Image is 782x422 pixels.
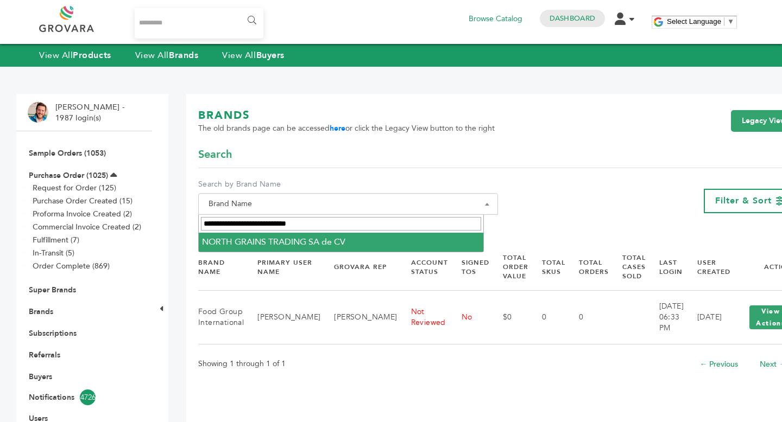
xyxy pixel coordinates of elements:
[320,244,397,290] th: Grovara Rep
[715,195,772,207] span: Filter & Sort
[199,233,483,251] li: NORTH GRAINS TRADING SA de CV
[33,248,74,258] a: In-Transit (5)
[489,290,528,344] td: $0
[198,357,286,370] p: Showing 1 through 1 of 1
[135,49,199,61] a: View AllBrands
[398,244,448,290] th: Account Status
[684,244,730,290] th: User Created
[33,222,141,232] a: Commercial Invoice Created (2)
[198,108,495,123] h1: BRANDS
[33,183,116,193] a: Request for Order (125)
[29,306,53,317] a: Brands
[320,290,397,344] td: [PERSON_NAME]
[198,193,498,215] span: Brand Name
[198,147,232,162] span: Search
[55,102,127,123] li: [PERSON_NAME] - 1987 login(s)
[73,49,111,61] strong: Products
[198,179,498,190] label: Search by Brand Name
[80,389,96,405] span: 4726
[256,49,285,61] strong: Buyers
[244,290,320,344] td: [PERSON_NAME]
[528,290,565,344] td: 0
[684,290,730,344] td: [DATE]
[528,244,565,290] th: Total SKUs
[565,244,609,290] th: Total Orders
[198,290,244,344] td: Food Group International
[550,14,595,23] a: Dashboard
[448,290,489,344] td: No
[33,196,133,206] a: Purchase Order Created (15)
[565,290,609,344] td: 0
[29,148,106,158] a: Sample Orders (1053)
[29,350,60,360] a: Referrals
[646,290,684,344] td: [DATE] 06:33 PM
[244,244,320,290] th: Primary User Name
[33,235,79,245] a: Fulfillment (7)
[667,17,721,25] span: Select Language
[29,372,52,382] a: Buyers
[33,261,110,271] a: Order Complete (869)
[398,290,448,344] td: Not Reviewed
[330,123,345,133] a: here
[198,123,495,134] span: The old brands page can be accessed or click the Legacy View button to the right
[489,244,528,290] th: Total Order Value
[29,285,76,295] a: Super Brands
[469,13,522,25] a: Browse Catalog
[667,17,734,25] a: Select Language​
[204,196,492,212] span: Brand Name
[33,209,132,219] a: Proforma Invoice Created (2)
[39,49,111,61] a: View AllProducts
[198,244,244,290] th: Brand Name
[135,8,263,39] input: Search...
[727,17,734,25] span: ▼
[29,170,108,181] a: Purchase Order (1025)
[448,244,489,290] th: Signed TOS
[29,389,140,405] a: Notifications4726
[609,244,646,290] th: Total Cases Sold
[699,359,738,369] a: ← Previous
[646,244,684,290] th: Last Login
[169,49,198,61] strong: Brands
[29,328,77,338] a: Subscriptions
[201,217,481,231] input: Search
[222,49,285,61] a: View AllBuyers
